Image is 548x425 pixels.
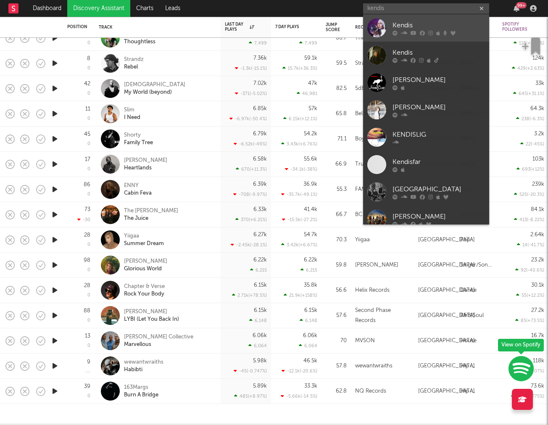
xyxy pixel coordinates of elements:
div: Yiigaa [355,235,370,245]
div: 0 [87,243,90,247]
div: 0 [87,318,90,323]
div: Marvellous [124,341,193,348]
div: 6.15k [304,308,317,313]
div: Glorious World [124,265,167,273]
div: [GEOGRAPHIC_DATA] [418,285,475,296]
div: [GEOGRAPHIC_DATA] [418,336,475,346]
div: Kendisfar [393,157,485,167]
div: 85 ( +73.5 % ) [515,318,544,323]
div: 73 [84,207,90,212]
div: 7.02k [253,81,267,86]
div: 84.1k [531,207,544,212]
div: 645 ( +31.1 % ) [513,91,544,96]
div: 15.7k ( +36.3 % ) [282,66,317,71]
a: [GEOGRAPHIC_DATA] [363,178,489,206]
div: Dance [460,285,477,296]
a: Kendis [363,14,489,42]
div: [GEOGRAPHIC_DATA] [418,235,475,245]
div: 6.79k [253,131,267,137]
div: 0 [87,142,90,146]
div: -5.66k ( -14.5 % ) [281,393,317,399]
div: Kendis [393,20,485,30]
div: Boy Better Know [355,134,397,144]
div: R&B/Soul [460,311,484,321]
div: 5.98k [253,358,267,364]
div: Pop [460,235,470,245]
div: -30 [77,217,90,222]
div: 39 [84,384,90,389]
div: 2.64k [530,232,544,238]
div: 99 + [516,2,527,8]
div: 59.8 [326,260,347,270]
div: Rock Your Body [124,290,165,298]
div: 33k [535,81,544,86]
div: 21.9k ( +158 % ) [284,293,317,298]
div: 5dB Records [355,84,387,94]
div: Position [67,24,87,29]
a: The [PERSON_NAME]The Juice [124,207,178,222]
div: The [PERSON_NAME] [124,207,178,215]
div: 239k [532,182,544,187]
div: Heartlands [124,164,167,172]
div: 33.3k [304,383,317,389]
div: 0 [87,343,90,348]
div: 88 [84,308,90,314]
div: 0 [87,41,90,45]
a: Kendisfar [363,151,489,178]
div: 42 [84,81,90,87]
div: [PERSON_NAME] [393,211,485,222]
div: Chapter & Verse [124,283,165,290]
div: 7,499 [249,40,267,46]
div: 3.42k ( +6.67 % ) [281,242,317,248]
div: Burn A Bridge [124,391,158,399]
div: Record Label [355,25,406,30]
div: Tru Community [355,159,395,169]
div: Yiigaa [124,232,164,240]
div: 65.8 [326,109,347,119]
div: Believe UK [355,109,381,119]
div: 56.6 [326,285,347,296]
div: [DEMOGRAPHIC_DATA] [124,81,185,89]
div: -6.52k ( -49 % ) [234,141,267,147]
div: [GEOGRAPHIC_DATA] [418,311,475,321]
div: [PERSON_NAME] [124,308,179,316]
div: 6,064 [299,343,317,348]
div: 6,064 [248,343,267,348]
div: 6.22k [253,257,267,263]
div: 485 ( +8.97 % ) [234,393,267,399]
div: Hip-Hop/Rap [460,386,494,396]
a: [PERSON_NAME]Thoughtless [124,31,167,46]
div: 57.8 [326,361,347,371]
div: 59.5 [326,58,347,69]
div: [PERSON_NAME] Collective [124,333,193,341]
a: ENNYCabin Feva [124,182,152,197]
div: Jump Score [326,22,340,32]
div: I Need [124,114,140,121]
div: -15.5k ( -27.2 % ) [282,217,317,222]
div: [PERSON_NAME] [393,75,485,85]
div: 0 [87,66,90,71]
div: Slim [124,106,140,114]
input: Search for artists [363,3,489,14]
a: KENDISLIG [363,124,489,151]
div: 670 ( +11.3 % ) [236,166,267,172]
div: NQ Records [355,386,386,396]
div: 0 [87,192,90,197]
div: 28 [84,232,90,238]
div: 118 ( +6.31 % ) [514,40,544,46]
div: -708 ( -9.97 % ) [233,192,267,197]
div: MVSON [355,336,375,346]
div: wewantwraiths [355,361,393,371]
div: 9 [87,359,90,365]
div: 55.6k [304,156,317,162]
div: 46.5k [303,358,317,364]
div: BC Records [355,210,385,220]
div: 45 [84,132,90,137]
div: 6,148 [300,318,317,323]
a: [DEMOGRAPHIC_DATA]My World (beyond) [124,81,185,96]
a: YiigaaSummer Dream [124,232,164,248]
a: [PERSON_NAME]LYBI (Let You Back In) [124,308,179,323]
div: -35.7k ( -49.1 % ) [281,192,317,197]
a: [PERSON_NAME]Glorious World [124,258,167,273]
div: 64.3k [530,106,544,111]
